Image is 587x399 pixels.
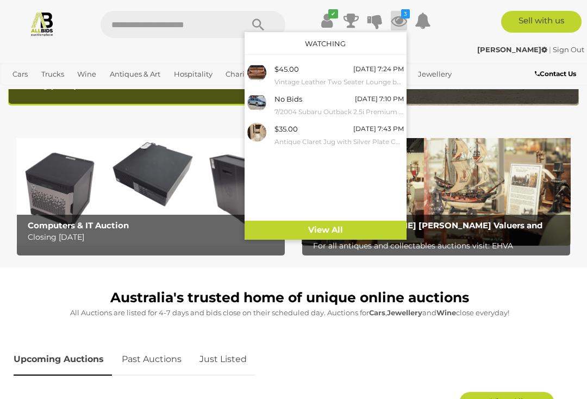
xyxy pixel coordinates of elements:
[245,60,407,90] a: $45.00 [DATE] 7:24 PM Vintage Leather Two Seater Lounge by [PERSON_NAME] Furniture
[221,65,255,83] a: Charity
[29,11,55,36] img: Allbids.com.au
[37,65,68,83] a: Trucks
[535,68,579,80] a: Contact Us
[245,221,407,240] a: View All
[247,93,266,112] img: 54161-1a_ex.jpg
[245,120,407,150] a: $35.00 [DATE] 7:43 PM Antique Claret Jug with Silver Plate Collar, Cut Glass Diamond Shaped Body ...
[401,9,410,18] i: 3
[8,83,38,101] a: Office
[477,45,549,54] a: [PERSON_NAME]
[42,83,73,101] a: Sports
[274,106,404,118] small: 7/2004 Subaru Outback 2.5i Premium MY04 4d Wagon Silver 2.5L
[245,90,407,120] a: No Bids [DATE] 7:10 PM 7/2004 Subaru Outback 2.5i Premium MY04 4d Wagon Silver 2.5L
[553,45,584,54] a: Sign Out
[274,95,302,103] span: No Bids
[105,65,165,83] a: Antiques & Art
[414,65,456,83] a: Jewellery
[353,63,404,75] div: [DATE] 7:24 PM
[501,11,582,33] a: Sell with us
[231,11,285,38] button: Search
[247,123,266,142] img: 53913-125a.jpg
[274,76,404,88] small: Vintage Leather Two Seater Lounge by [PERSON_NAME] Furniture
[8,65,32,83] a: Cars
[355,93,404,105] div: [DATE] 7:10 PM
[549,45,551,54] span: |
[78,83,164,101] a: [GEOGRAPHIC_DATA]
[535,70,576,78] b: Contact Us
[319,11,335,30] a: ✔
[73,65,101,83] a: Wine
[274,124,298,133] span: $35.00
[305,39,346,48] a: Watching
[274,65,299,73] span: $45.00
[353,123,404,135] div: [DATE] 7:43 PM
[328,9,338,18] i: ✔
[391,11,407,30] a: 3
[247,63,266,82] img: 53646-36a.JPG
[274,136,404,148] small: Antique Claret Jug with Silver Plate Collar, Cut Glass Diamond Shaped Body & Ebonised Bar Handle,...
[170,65,217,83] a: Hospitality
[477,45,547,54] strong: [PERSON_NAME]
